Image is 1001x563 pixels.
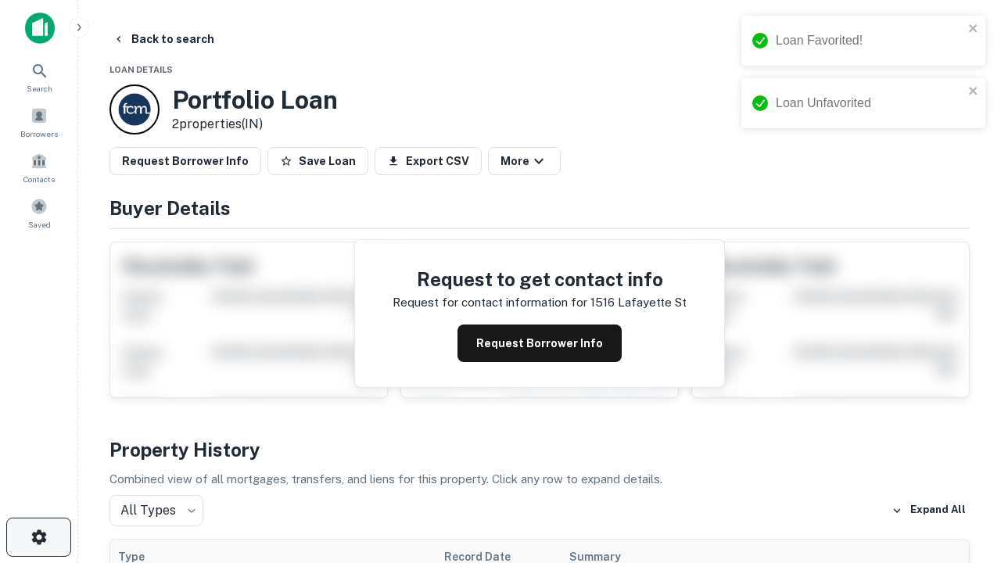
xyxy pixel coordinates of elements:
a: Search [5,56,74,98]
div: Loan Favorited! [776,31,963,50]
span: Loan Details [109,65,173,74]
p: Combined view of all mortgages, transfers, and liens for this property. Click any row to expand d... [109,470,970,489]
span: Borrowers [20,127,58,140]
div: All Types [109,495,203,526]
button: Save Loan [267,147,368,175]
button: Request Borrower Info [457,325,622,362]
button: Request Borrower Info [109,147,261,175]
iframe: Chat Widget [923,438,1001,513]
h3: Portfolio Loan [172,85,338,115]
a: Borrowers [5,101,74,143]
h4: Property History [109,436,970,464]
img: capitalize-icon.png [25,13,55,44]
span: Saved [28,218,51,231]
button: close [968,22,979,37]
a: Saved [5,192,74,234]
p: 2 properties (IN) [172,115,338,134]
span: Contacts [23,173,55,185]
button: Expand All [888,499,970,522]
p: 1516 lafayette st [590,293,687,312]
button: close [968,84,979,99]
button: Export CSV [375,147,482,175]
button: Back to search [106,25,221,53]
a: Contacts [5,146,74,188]
h4: Request to get contact info [393,265,687,293]
h4: Buyer Details [109,194,970,222]
button: More [488,147,561,175]
span: Search [27,82,52,95]
div: Loan Unfavorited [776,94,963,113]
p: Request for contact information for [393,293,587,312]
